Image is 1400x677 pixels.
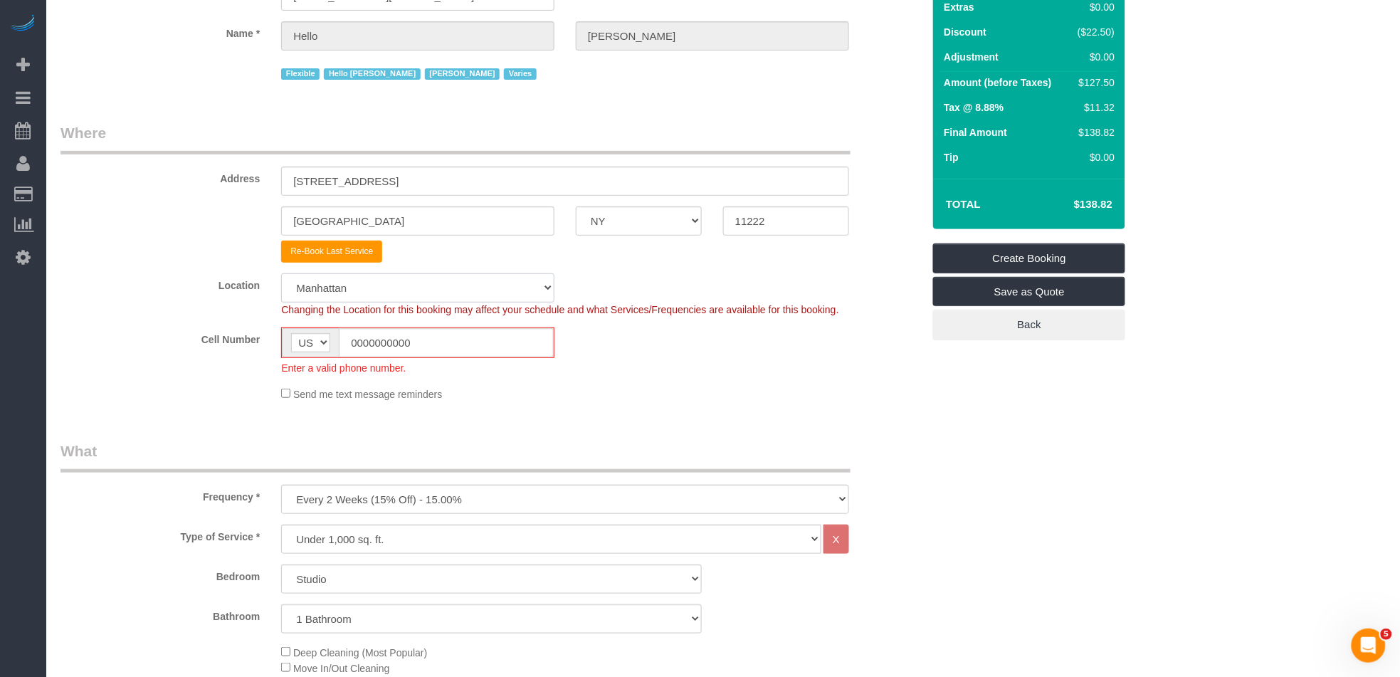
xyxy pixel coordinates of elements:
[339,328,554,357] input: Cell Number
[933,310,1125,340] a: Back
[944,75,1051,90] label: Amount (before Taxes)
[293,389,442,400] span: Send me text message reminders
[946,198,981,210] strong: Total
[425,68,500,80] span: [PERSON_NAME]
[60,441,851,473] legend: What
[9,14,37,34] img: Automaid Logo
[576,21,849,51] input: Last Name
[293,647,427,658] span: Deep Cleaning (Most Popular)
[281,206,554,236] input: City
[1073,125,1115,140] div: $138.82
[50,525,270,544] label: Type of Service *
[50,273,270,293] label: Location
[50,167,270,186] label: Address
[944,50,999,64] label: Adjustment
[1073,150,1115,164] div: $0.00
[324,68,420,80] span: Hello [PERSON_NAME]
[1073,100,1115,115] div: $11.32
[1352,629,1386,663] iframe: Intercom live chat
[504,68,537,80] span: Varies
[1073,25,1115,39] div: ($22.50)
[933,277,1125,307] a: Save as Quote
[1381,629,1392,640] span: 5
[1031,199,1112,211] h4: $138.82
[50,21,270,41] label: Name *
[281,241,382,263] button: Re-Book Last Service
[723,206,849,236] input: Zip Code
[944,100,1004,115] label: Tax @ 8.88%
[944,25,986,39] label: Discount
[1073,50,1115,64] div: $0.00
[50,485,270,504] label: Frequency *
[281,68,320,80] span: Flexible
[944,150,959,164] label: Tip
[281,304,838,315] span: Changing the Location for this booking may affect your schedule and what Services/Frequencies are...
[1073,75,1115,90] div: $127.50
[281,358,554,375] div: Enter a valid phone number.
[50,327,270,347] label: Cell Number
[281,21,554,51] input: First Name
[293,663,389,674] span: Move In/Out Cleaning
[944,125,1007,140] label: Final Amount
[60,122,851,154] legend: Where
[50,565,270,584] label: Bedroom
[933,243,1125,273] a: Create Booking
[50,604,270,624] label: Bathroom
